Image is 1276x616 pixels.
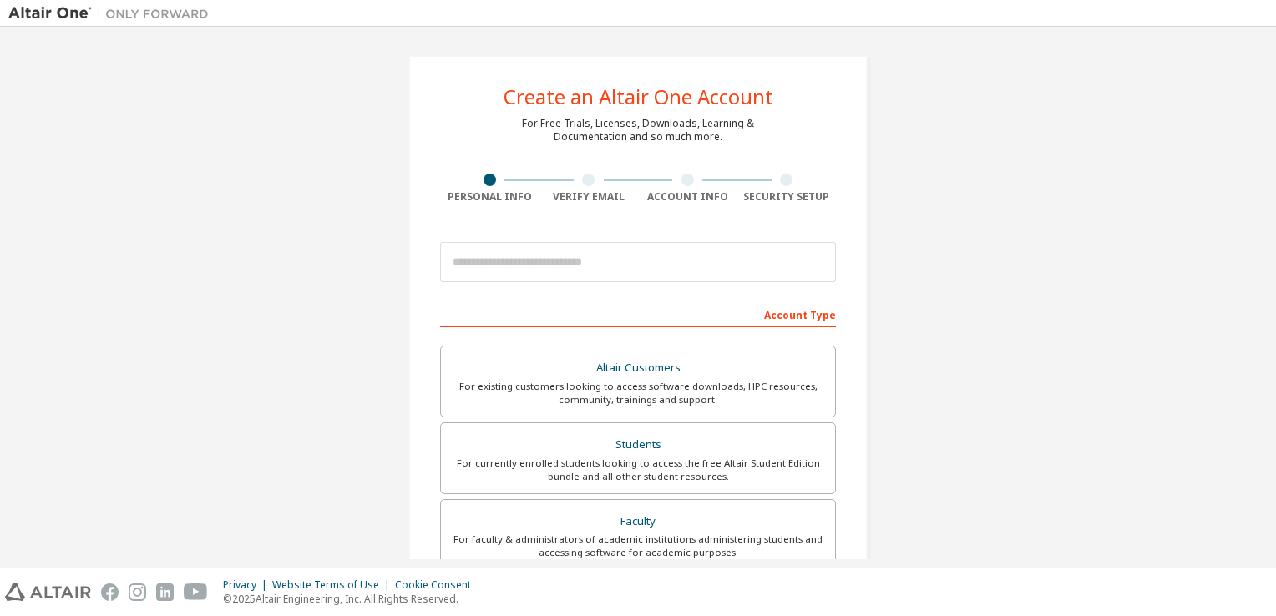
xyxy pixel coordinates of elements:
[451,533,825,559] div: For faculty & administrators of academic institutions administering students and accessing softwa...
[395,578,481,592] div: Cookie Consent
[451,380,825,406] div: For existing customers looking to access software downloads, HPC resources, community, trainings ...
[451,510,825,533] div: Faculty
[504,87,773,107] div: Create an Altair One Account
[539,190,639,204] div: Verify Email
[451,457,825,483] div: For currently enrolled students looking to access the free Altair Student Edition bundle and all ...
[8,5,217,22] img: Altair One
[101,583,119,601] img: facebook.svg
[440,190,539,204] div: Personal Info
[223,592,481,606] p: © 2025 Altair Engineering, Inc. All Rights Reserved.
[184,583,208,601] img: youtube.svg
[451,356,825,380] div: Altair Customers
[522,117,754,144] div: For Free Trials, Licenses, Downloads, Learning & Documentation and so much more.
[638,190,737,204] div: Account Info
[156,583,174,601] img: linkedin.svg
[451,433,825,457] div: Students
[129,583,146,601] img: instagram.svg
[440,300,836,327] div: Account Type
[272,578,395,592] div: Website Terms of Use
[737,190,837,204] div: Security Setup
[5,583,91,601] img: altair_logo.svg
[223,578,272,592] div: Privacy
